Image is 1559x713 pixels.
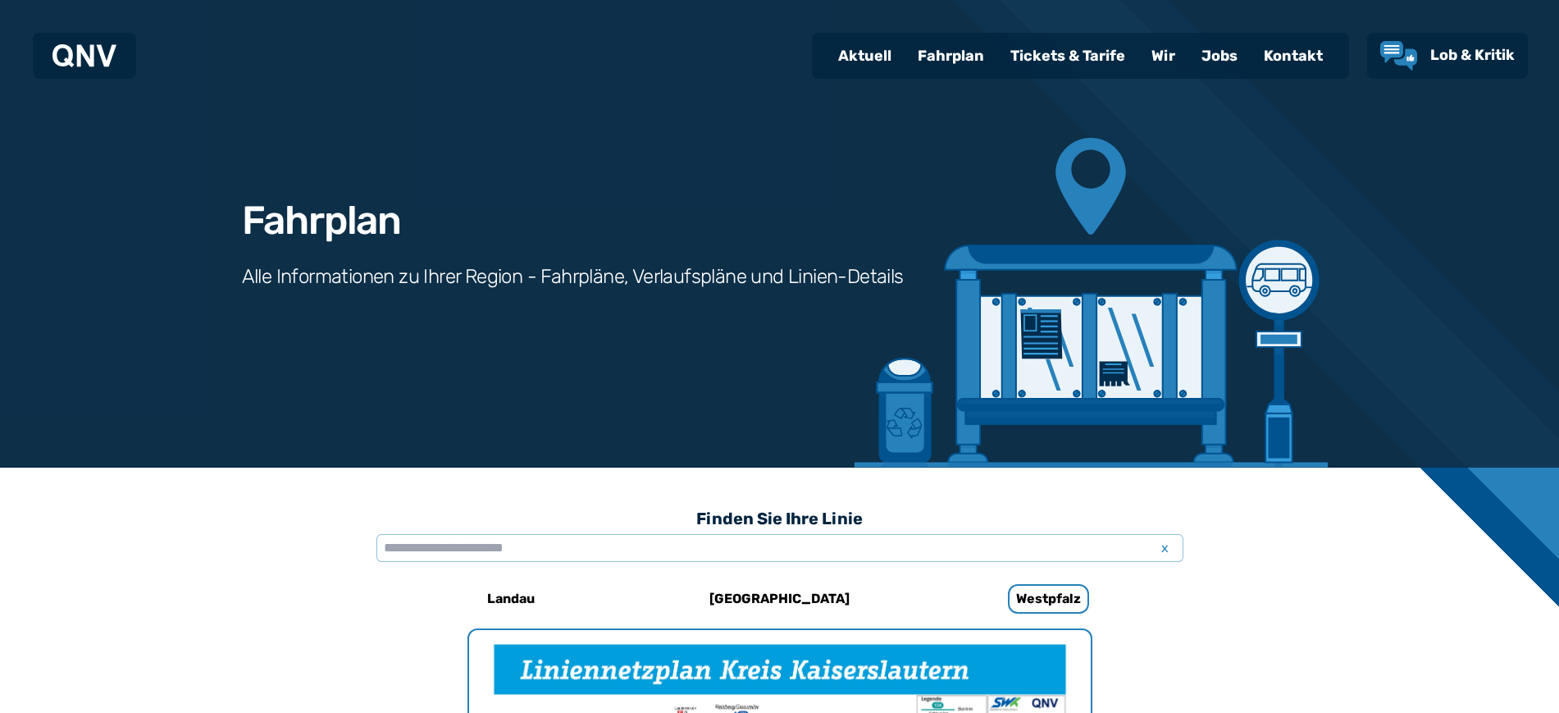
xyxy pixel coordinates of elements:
img: QNV Logo [52,44,116,67]
a: Fahrplan [905,34,997,77]
a: Tickets & Tarife [997,34,1138,77]
span: x [1154,538,1177,558]
span: Lob & Kritik [1430,46,1515,64]
h6: Westpfalz [1008,584,1089,614]
h3: Alle Informationen zu Ihrer Region - Fahrpläne, Verlaufspläne und Linien-Details [242,263,904,290]
a: Lob & Kritik [1380,41,1515,71]
h6: [GEOGRAPHIC_DATA] [703,586,856,612]
a: [GEOGRAPHIC_DATA] [671,579,889,619]
h6: Landau [481,586,541,612]
a: Jobs [1188,34,1251,77]
a: QNV Logo [52,39,116,72]
a: Wir [1138,34,1188,77]
h1: Fahrplan [242,201,401,240]
a: Landau [402,579,620,619]
a: Kontakt [1251,34,1336,77]
h3: Finden Sie Ihre Linie [376,500,1183,537]
a: Westpfalz [940,579,1158,619]
a: Aktuell [825,34,905,77]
